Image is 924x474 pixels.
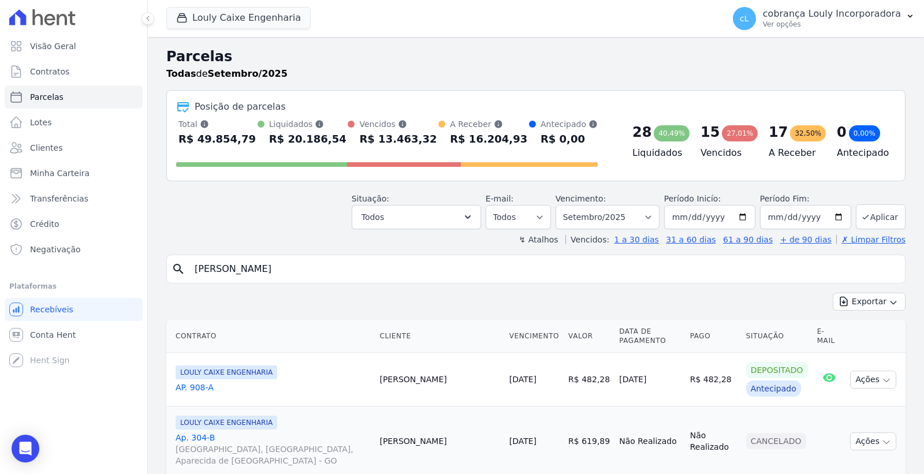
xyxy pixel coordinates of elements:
span: [GEOGRAPHIC_DATA], [GEOGRAPHIC_DATA], Aparecida de [GEOGRAPHIC_DATA] - GO [176,443,370,466]
span: Minha Carteira [30,167,90,179]
label: E-mail: [486,194,514,203]
div: Antecipado [746,380,801,397]
div: 17 [769,123,788,141]
h4: Antecipado [837,146,886,160]
div: 15 [701,123,720,141]
a: Conta Hent [5,323,143,346]
th: Pago [685,320,742,353]
span: Parcelas [30,91,64,103]
div: R$ 13.463,32 [359,130,437,148]
a: 31 a 60 dias [666,235,716,244]
span: Transferências [30,193,88,204]
td: [DATE] [614,353,685,406]
div: R$ 49.854,79 [178,130,256,148]
i: search [172,262,185,276]
a: Transferências [5,187,143,210]
a: 1 a 30 dias [614,235,659,244]
th: Situação [742,320,813,353]
a: Visão Geral [5,35,143,58]
strong: Setembro/2025 [208,68,288,79]
a: Crédito [5,212,143,236]
label: Período Fim: [760,193,851,205]
a: Recebíveis [5,298,143,321]
button: Louly Caixe Engenharia [166,7,311,29]
span: Conta Hent [30,329,76,341]
div: Plataformas [9,279,138,293]
span: Todos [362,210,384,224]
span: LOULY CAIXE ENGENHARIA [176,416,277,430]
span: Recebíveis [30,304,73,315]
div: Open Intercom Messenger [12,435,39,462]
a: Minha Carteira [5,162,143,185]
div: 0,00% [849,125,880,141]
div: R$ 20.186,54 [269,130,346,148]
a: AP. 908-A [176,382,370,393]
a: ✗ Limpar Filtros [836,235,906,244]
button: Ações [850,432,896,450]
div: Liquidados [269,118,346,130]
span: Lotes [30,117,52,128]
div: 27,01% [722,125,758,141]
td: R$ 482,28 [564,353,614,406]
input: Buscar por nome do lote ou do cliente [188,257,900,281]
span: Visão Geral [30,40,76,52]
a: Ap. 304-B[GEOGRAPHIC_DATA], [GEOGRAPHIC_DATA], Aparecida de [GEOGRAPHIC_DATA] - GO [176,432,370,466]
span: LOULY CAIXE ENGENHARIA [176,365,277,379]
div: R$ 0,00 [541,130,598,148]
div: 40,49% [654,125,690,141]
p: cobrança Louly Incorporadora [763,8,901,20]
span: Crédito [30,218,59,230]
a: 61 a 90 dias [723,235,773,244]
div: Vencidos [359,118,437,130]
span: Contratos [30,66,69,77]
a: + de 90 dias [780,235,832,244]
div: 32,50% [790,125,826,141]
div: Cancelado [746,433,806,449]
span: Clientes [30,142,62,154]
a: Negativação [5,238,143,261]
th: Valor [564,320,614,353]
h4: Vencidos [701,146,750,160]
span: Negativação [30,244,81,255]
label: Vencidos: [565,235,609,244]
strong: Todas [166,68,196,79]
div: Total [178,118,256,130]
a: [DATE] [509,436,536,446]
div: 0 [837,123,847,141]
button: Aplicar [856,204,906,229]
a: Clientes [5,136,143,159]
div: 28 [632,123,651,141]
button: cL cobrança Louly Incorporadora Ver opções [724,2,924,35]
th: Cliente [375,320,504,353]
h4: A Receber [769,146,818,160]
th: Contrato [166,320,375,353]
th: E-mail [813,320,846,353]
a: Lotes [5,111,143,134]
label: Vencimento: [556,194,606,203]
button: Ações [850,371,896,389]
div: Antecipado [541,118,598,130]
td: [PERSON_NAME] [375,353,504,406]
p: de [166,67,288,81]
div: Depositado [746,362,808,378]
td: R$ 482,28 [685,353,742,406]
th: Data de Pagamento [614,320,685,353]
a: Parcelas [5,85,143,109]
button: Todos [352,205,481,229]
th: Vencimento [505,320,564,353]
a: Contratos [5,60,143,83]
h4: Liquidados [632,146,682,160]
button: Exportar [833,293,906,311]
a: [DATE] [509,375,536,384]
div: R$ 16.204,93 [450,130,527,148]
span: cL [740,14,749,23]
h2: Parcelas [166,46,906,67]
label: ↯ Atalhos [519,235,558,244]
div: Posição de parcelas [195,100,286,114]
div: A Receber [450,118,527,130]
label: Período Inicío: [664,194,721,203]
label: Situação: [352,194,389,203]
p: Ver opções [763,20,901,29]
